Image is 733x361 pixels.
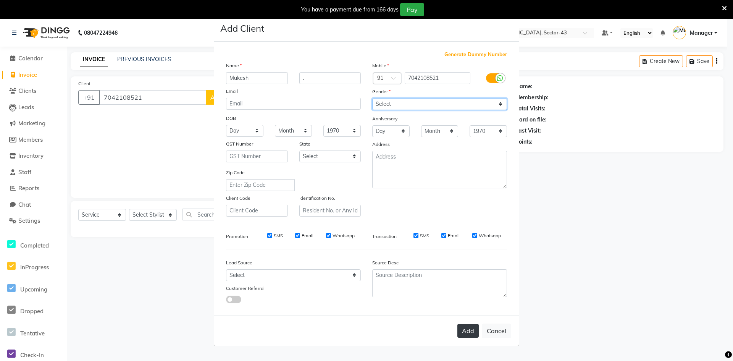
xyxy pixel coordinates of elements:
label: Source Desc [372,259,399,266]
label: Transaction [372,233,397,240]
label: Zip Code [226,169,245,176]
label: Mobile [372,62,389,69]
label: Identification No. [299,195,335,202]
label: Anniversary [372,115,397,122]
input: Mobile [405,72,471,84]
label: SMS [274,232,283,239]
h4: Add Client [220,21,264,35]
button: Pay [400,3,424,16]
label: Gender [372,88,391,95]
label: SMS [420,232,429,239]
label: Email [448,232,460,239]
label: Email [302,232,313,239]
div: You have a payment due from 166 days [301,6,399,14]
label: Address [372,141,390,148]
button: Cancel [482,324,511,338]
input: Resident No. or Any Id [299,205,361,217]
input: Last Name [299,72,361,84]
label: State [299,141,310,147]
label: Name [226,62,242,69]
span: Generate Dummy Number [444,51,507,58]
input: First Name [226,72,288,84]
label: Whatsapp [333,232,355,239]
label: Email [226,88,238,95]
input: Client Code [226,205,288,217]
input: Email [226,98,361,110]
label: Customer Referral [226,285,265,292]
label: GST Number [226,141,253,147]
label: Lead Source [226,259,252,266]
input: Enter Zip Code [226,179,295,191]
label: Promotion [226,233,248,240]
button: Add [457,324,479,338]
input: GST Number [226,151,288,162]
label: Whatsapp [479,232,501,239]
label: Client Code [226,195,250,202]
label: DOB [226,115,236,122]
